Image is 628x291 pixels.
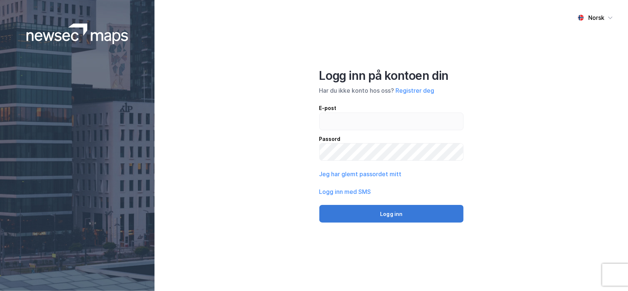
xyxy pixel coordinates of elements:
button: Registrer deg [396,86,434,95]
div: Passord [319,135,464,143]
img: logoWhite.bf58a803f64e89776f2b079ca2356427.svg [26,24,128,44]
div: Har du ikke konto hos oss? [319,86,464,95]
button: Jeg har glemt passordet mitt [319,170,402,178]
button: Logg inn med SMS [319,187,371,196]
button: Logg inn [319,205,464,223]
div: Kontrollprogram for chat [591,256,628,291]
div: Norsk [588,13,604,22]
iframe: Chat Widget [591,256,628,291]
div: Logg inn på kontoen din [319,68,464,83]
div: E-post [319,104,464,113]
